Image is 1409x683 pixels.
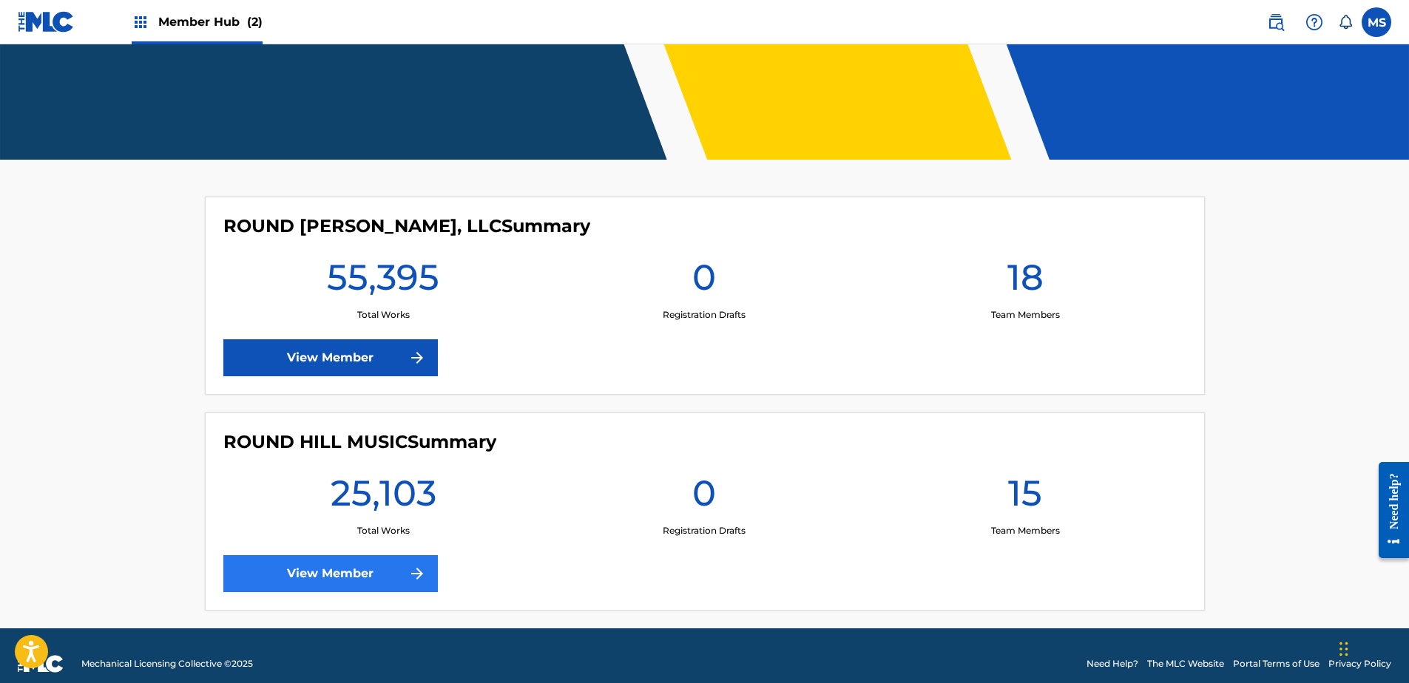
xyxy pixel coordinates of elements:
p: Registration Drafts [663,308,746,322]
span: (2) [247,15,263,29]
div: User Menu [1362,7,1391,37]
span: Member Hub [158,13,263,30]
a: Portal Terms of Use [1233,657,1320,670]
img: Top Rightsholders [132,13,149,31]
h1: 0 [692,255,716,308]
h4: ROUND HILL MUSIC [223,431,496,453]
h1: 55,395 [327,255,439,308]
a: Privacy Policy [1328,657,1391,670]
div: Help [1300,7,1329,37]
p: Registration Drafts [663,524,746,537]
img: help [1305,13,1323,31]
p: Team Members [991,524,1060,537]
p: Team Members [991,308,1060,322]
h4: ROUND HILL CARLIN, LLC [223,215,590,237]
a: Need Help? [1087,657,1138,670]
h1: 15 [1008,471,1042,524]
p: Total Works [357,308,410,322]
span: Mechanical Licensing Collective © 2025 [81,657,253,670]
h1: 18 [1007,255,1044,308]
a: View Member [223,339,438,376]
h1: 0 [692,471,716,524]
img: logo [18,655,64,673]
iframe: Resource Center [1368,451,1409,570]
p: Total Works [357,524,410,537]
img: f7272a7cc735f4ea7f67.svg [408,349,426,367]
h1: 25,103 [331,471,436,524]
a: View Member [223,555,438,592]
a: The MLC Website [1147,657,1224,670]
div: Drag [1339,627,1348,671]
img: search [1267,13,1285,31]
img: MLC Logo [18,11,75,33]
div: Notifications [1338,15,1353,30]
img: f7272a7cc735f4ea7f67.svg [408,565,426,582]
iframe: Chat Widget [1335,612,1409,683]
a: Public Search [1261,7,1291,37]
